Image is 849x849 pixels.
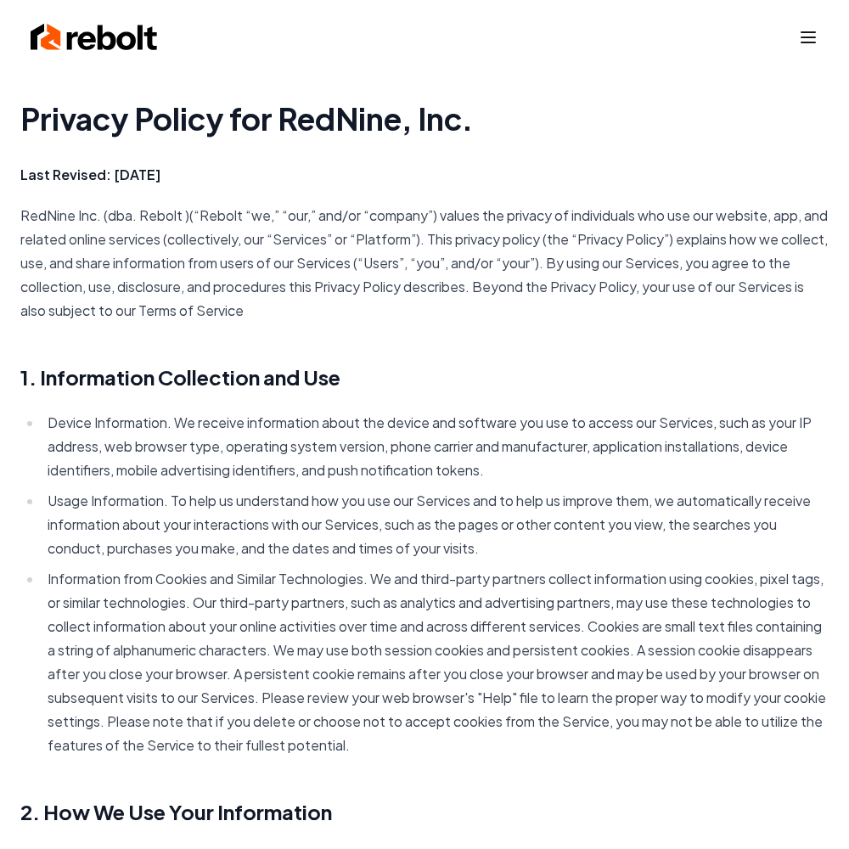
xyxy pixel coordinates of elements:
h2: 1. Information Collection and Use [20,363,829,391]
strong: Last Revised: [DATE] [20,166,160,183]
li: Device Information. We receive information about the device and software you use to access our Se... [42,411,829,482]
p: RedNine Inc. (dba. Rebolt )(“Rebolt “we,” “our,” and/or “company”) values the privacy of individu... [20,204,829,323]
button: Toggle mobile menu [798,27,818,48]
img: Rebolt Logo [31,20,158,54]
li: Information from Cookies and Similar Technologies. We and third-party partners collect informatio... [42,567,829,757]
h2: 2. How We Use Your Information [20,798,829,825]
h1: Privacy Policy for RedNine, Inc. [20,102,829,136]
li: Usage Information. To help us understand how you use our Services and to help us improve them, we... [42,489,829,560]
